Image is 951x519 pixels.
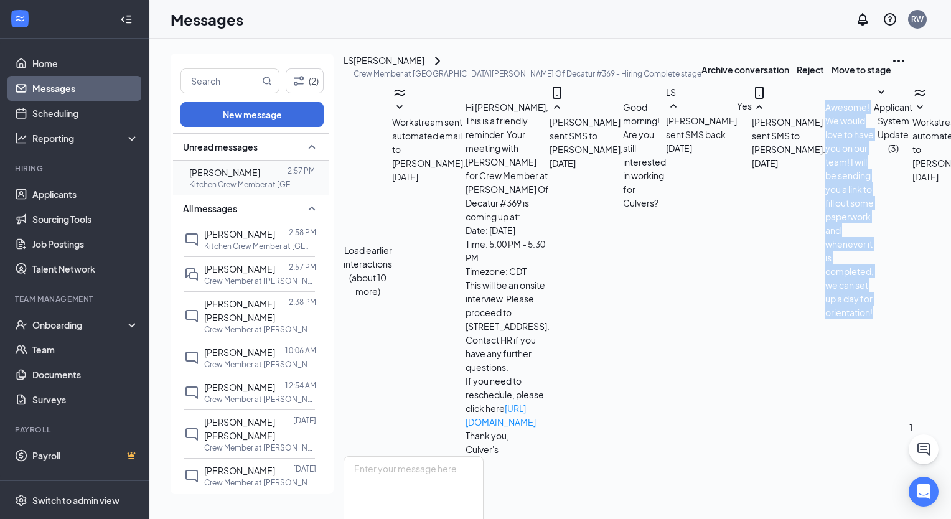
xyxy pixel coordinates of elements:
p: If you need to reschedule, please click here [466,374,550,429]
svg: SmallChevronUp [550,100,565,115]
p: Crew Member at [PERSON_NAME] Of Decatur #369 [204,394,316,404]
svg: Ellipses [891,54,906,68]
button: New message [180,102,324,127]
a: Messages [32,76,139,101]
span: [PERSON_NAME] sent SMS back. [666,115,737,140]
svg: Collapse [120,13,133,26]
a: Talent Network [32,256,139,281]
p: Crew Member at [PERSON_NAME] Of Decatur #369 [204,442,316,453]
a: Team [32,337,139,362]
p: [DATE] [293,415,316,426]
span: [PERSON_NAME] [204,263,275,274]
a: Surveys [32,387,139,412]
span: Applicant System Update (3) [874,101,912,154]
a: PayrollCrown [32,443,139,468]
div: Switch to admin view [32,494,119,507]
span: Workstream sent automated email to [PERSON_NAME]. [392,116,466,169]
button: Archive conversation [701,54,789,85]
button: Filter (2) [286,68,324,93]
svg: SmallChevronDown [912,100,927,115]
span: [PERSON_NAME] [189,167,260,178]
p: 10:06 AM [284,345,316,356]
span: [PERSON_NAME] [204,381,275,393]
button: SmallChevronDownApplicant System Update (3) [874,85,912,155]
svg: ChatInactive [184,469,199,484]
span: [PERSON_NAME] [204,465,275,476]
button: ChatActive [909,434,939,464]
p: Hi [PERSON_NAME], [466,100,550,114]
div: 1 [909,421,939,434]
p: Kitchen Crew Member at [GEOGRAPHIC_DATA][PERSON_NAME] Of Decatur #369 [204,241,316,251]
svg: MobileSms [550,85,565,100]
div: Open Intercom Messenger [909,477,939,507]
svg: ChatInactive [184,309,199,324]
svg: SmallChevronUp [304,139,319,154]
span: [PERSON_NAME] [PERSON_NAME] [204,298,275,323]
svg: Filter [291,73,306,88]
span: Yes [737,100,752,111]
a: Sourcing Tools [32,207,139,231]
p: Crew Member at [PERSON_NAME] Of Decatur #369 [204,324,316,335]
input: Search [181,69,260,93]
p: 2:57 PM [289,262,316,273]
svg: MagnifyingGlass [262,76,272,86]
p: Kitchen Crew Member at [GEOGRAPHIC_DATA][PERSON_NAME] Of Decatur #369 [189,179,301,190]
p: 2:38 PM [289,297,316,307]
div: Team Management [15,294,136,304]
svg: SmallChevronUp [304,201,319,216]
svg: ChatActive [916,442,931,457]
div: LS [344,54,354,67]
div: RW [911,14,924,24]
span: All messages [183,202,237,215]
span: [DATE] [912,170,939,184]
svg: Analysis [15,132,27,144]
span: [PERSON_NAME] sent SMS to [PERSON_NAME]. [550,116,623,155]
span: [DATE] [392,170,418,184]
span: Good morning! Are you still interested in working for Culvers? [623,101,666,208]
svg: Settings [15,494,27,507]
p: Date: [DATE] Time: 5:00 PM - 5:30 PM Timezone: CDT [466,223,550,278]
a: Applicants [32,182,139,207]
button: Load earlier interactions (about 10 more) [344,243,392,298]
svg: ChatInactive [184,350,199,365]
p: 2:58 PM [289,227,316,238]
p: This will be an onsite interview. Please proceed to [STREET_ADDRESS]. Contact HR if you have any ... [466,278,550,374]
span: [PERSON_NAME] sent SMS to [PERSON_NAME]. [752,116,825,155]
span: [DATE] [666,141,692,155]
svg: QuestionInfo [883,12,897,27]
svg: SmallChevronUp [752,100,767,115]
svg: ChatInactive [184,385,199,400]
p: Culver's [466,442,550,456]
svg: MobileSms [752,85,767,100]
p: 2:57 PM [288,166,315,176]
span: [PERSON_NAME] [204,228,275,240]
a: Documents [32,362,139,387]
div: [PERSON_NAME] [354,54,424,68]
svg: ChevronRight [430,54,445,68]
span: [PERSON_NAME] [PERSON_NAME] [204,416,275,441]
p: Crew Member at [GEOGRAPHIC_DATA][PERSON_NAME] Of Decatur #369 - Hiring Complete stage [354,68,701,79]
svg: SmallChevronUp [666,99,681,114]
button: Reject [797,54,824,85]
div: LS [666,85,752,99]
svg: DoubleChat [184,267,199,282]
span: [PERSON_NAME] [204,347,275,358]
a: Job Postings [32,231,139,256]
h1: Messages [171,9,243,30]
div: Reporting [32,132,139,144]
span: Awesome! We would love to have you on our team! I will be sending you a link to fill out some pap... [825,101,874,318]
a: Home [32,51,139,76]
span: [DATE] [550,156,576,170]
button: Move to stage [832,54,891,85]
p: This is a friendly reminder. Your meeting with [PERSON_NAME] for Crew Member at [PERSON_NAME] Of ... [466,114,550,223]
svg: UserCheck [15,319,27,331]
svg: WorkstreamLogo [912,85,927,100]
span: [DATE] [752,156,778,170]
svg: WorkstreamLogo [14,12,26,25]
p: Crew Member at [PERSON_NAME] Of Decatur #369 [204,477,316,488]
svg: ChatInactive [184,232,199,247]
p: 12:54 AM [284,380,316,391]
svg: SmallChevronDown [392,100,407,115]
svg: SmallChevronDown [874,85,889,100]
